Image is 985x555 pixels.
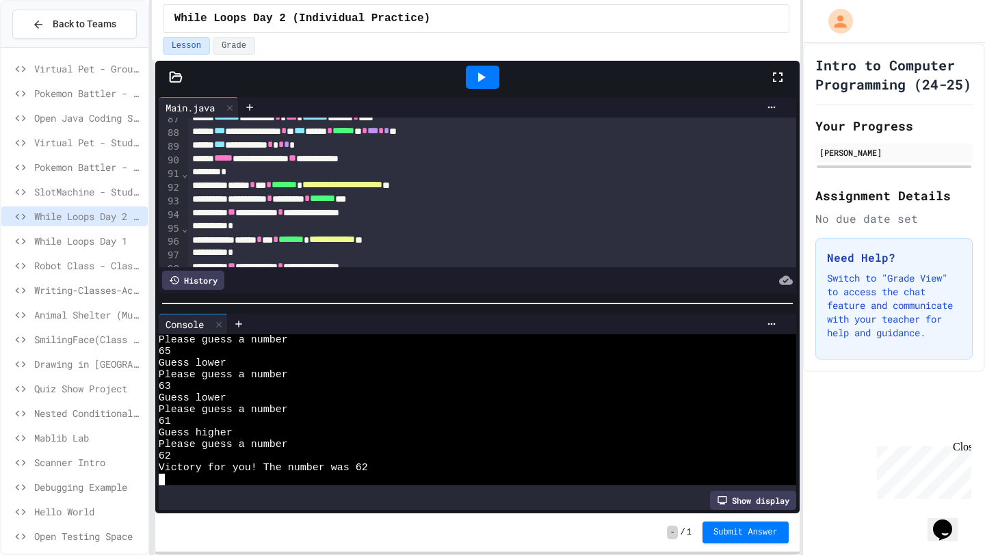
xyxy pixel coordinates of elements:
div: [PERSON_NAME] [819,146,969,159]
span: 63 [159,381,171,392]
div: 91 [159,167,181,181]
span: 62 [159,450,171,462]
div: Console [159,317,211,331]
div: 97 [159,249,181,262]
span: While Loops Day 1 [34,234,142,248]
span: Scanner Intro [34,455,142,470]
span: / [681,527,685,538]
div: 95 [159,222,181,236]
span: Guess lower [159,392,226,404]
span: - [667,526,677,539]
iframe: chat widget [928,500,971,541]
span: SmilingFace(Class Design Intro) [34,332,142,347]
span: Please guess a number [159,369,288,381]
button: Submit Answer [702,522,789,543]
span: Submit Answer [713,527,778,538]
div: Console [159,314,228,334]
span: Pokemon Battler - Group Copy [34,86,142,100]
span: Please guess a number [159,334,288,346]
div: Main.java [159,100,222,115]
h1: Intro to Computer Programming (24-25) [815,55,973,94]
span: Guess lower [159,357,226,369]
span: Fold line [181,168,188,179]
p: Switch to "Grade View" to access the chat feature and communicate with your teacher for help and ... [827,271,961,340]
h2: Your Progress [815,116,973,135]
span: 1 [687,527,692,538]
h2: Assignment Details [815,186,973,205]
div: 92 [159,181,181,195]
div: 94 [159,208,181,222]
div: Chat with us now!Close [5,5,94,87]
div: Main.java [159,97,239,118]
span: While Loops Day 2 (Individual Practice) [174,10,430,27]
div: 88 [159,126,181,140]
span: Hello World [34,504,142,519]
div: 89 [159,140,181,154]
button: Lesson [163,37,210,55]
span: Victory for you! The number was 62 [159,462,368,474]
span: 61 [159,416,171,427]
span: Please guess a number [159,439,288,450]
span: Debugging Example [34,480,142,494]
span: Guess higher [159,427,233,439]
span: While Loops Day 2 (Individual Practice) [34,209,142,224]
div: 90 [159,154,181,167]
div: 93 [159,195,181,208]
span: Virtual Pet - Student Copy [34,135,142,150]
span: Quiz Show Project [34,381,142,396]
span: Robot Class - Classes Review [34,258,142,273]
span: Open Java Coding Space - Individual [34,111,142,125]
span: Mablib Lab [34,431,142,445]
div: 96 [159,235,181,249]
span: 65 [159,346,171,357]
span: Animal Shelter (Multiple Class Design) [34,308,142,322]
span: Open Testing Space [34,529,142,543]
button: Back to Teams [12,10,137,39]
span: Pokemon Battler - Student Copy [34,160,142,174]
span: Fold line [181,223,188,234]
span: Nested Conditionals Practice [34,406,142,420]
div: History [162,271,224,290]
span: Writing-Classes-Activity-Ice-Cream-Cart [34,283,142,297]
button: Grade [213,37,255,55]
span: Drawing in [GEOGRAPHIC_DATA] [34,357,142,371]
div: My Account [814,5,856,37]
h3: Need Help? [827,249,961,266]
div: No due date set [815,211,973,227]
span: Virtual Pet - Group Copy [34,62,142,76]
span: SlotMachine - Student Copy [34,185,142,199]
div: Show display [710,491,796,510]
div: 87 [159,113,181,126]
span: Please guess a number [159,404,288,416]
iframe: chat widget [871,441,971,499]
span: Back to Teams [53,17,116,31]
div: 98 [159,262,181,276]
